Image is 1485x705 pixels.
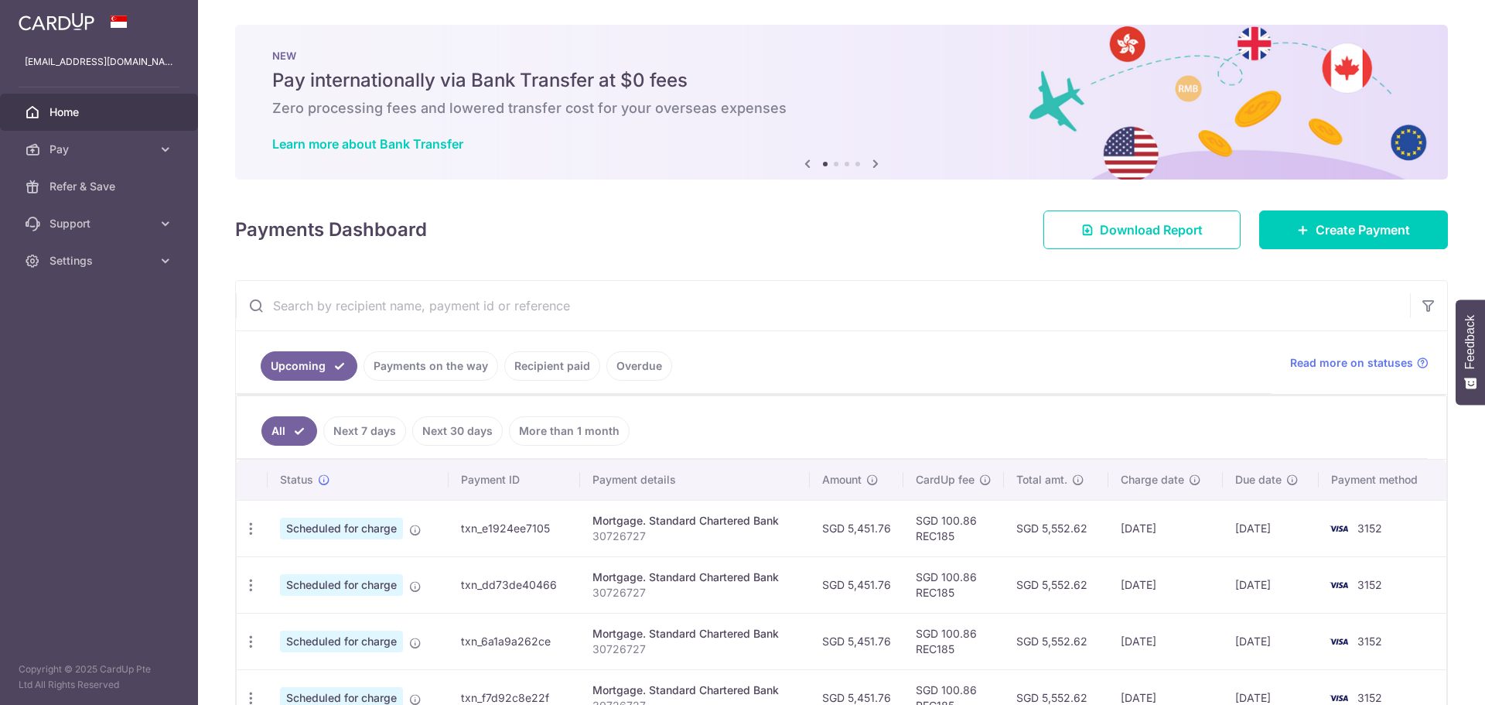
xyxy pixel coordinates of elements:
[49,253,152,269] span: Settings
[592,529,797,544] p: 30726727
[1316,221,1410,239] span: Create Payment
[1259,210,1448,249] a: Create Payment
[1223,613,1319,669] td: [DATE]
[449,500,580,556] td: txn_e1924ee7105
[1357,691,1382,704] span: 3152
[235,25,1448,180] img: Bank transfer banner
[1357,578,1382,591] span: 3152
[1108,613,1223,669] td: [DATE]
[272,99,1411,118] h6: Zero processing fees and lowered transfer cost for your overseas expenses
[280,631,403,652] span: Scheduled for charge
[25,54,173,70] p: [EMAIL_ADDRESS][DOMAIN_NAME]
[280,574,403,596] span: Scheduled for charge
[1004,613,1108,669] td: SGD 5,552.62
[236,281,1410,330] input: Search by recipient name, payment id or reference
[1108,556,1223,613] td: [DATE]
[1463,315,1477,369] span: Feedback
[1290,355,1429,371] a: Read more on statuses
[592,570,797,585] div: Mortgage. Standard Chartered Bank
[1319,460,1446,500] th: Payment method
[272,50,1411,62] p: NEW
[1357,635,1382,648] span: 3152
[592,683,797,698] div: Mortgage. Standard Chartered Bank
[1004,500,1108,556] td: SGD 5,552.62
[1223,500,1319,556] td: [DATE]
[364,351,498,381] a: Payments on the way
[19,12,94,31] img: CardUp
[509,416,630,446] a: More than 1 month
[272,68,1411,93] h5: Pay internationally via Bank Transfer at $0 fees
[916,472,975,488] span: CardUp fee
[449,460,580,500] th: Payment ID
[1456,299,1485,405] button: Feedback - Show survey
[1016,472,1067,488] span: Total amt.
[49,179,152,194] span: Refer & Save
[810,613,903,669] td: SGD 5,451.76
[280,518,403,539] span: Scheduled for charge
[504,351,600,381] a: Recipient paid
[235,216,427,244] h4: Payments Dashboard
[449,613,580,669] td: txn_6a1a9a262ce
[449,556,580,613] td: txn_dd73de40466
[1290,355,1413,371] span: Read more on statuses
[412,416,503,446] a: Next 30 days
[592,585,797,601] p: 30726727
[903,500,1004,556] td: SGD 100.86 REC185
[903,613,1004,669] td: SGD 100.86 REC185
[1004,556,1108,613] td: SGD 5,552.62
[1108,500,1223,556] td: [DATE]
[822,472,862,488] span: Amount
[49,104,152,120] span: Home
[49,216,152,231] span: Support
[261,416,317,446] a: All
[592,513,797,529] div: Mortgage. Standard Chartered Bank
[810,556,903,613] td: SGD 5,451.76
[1100,221,1203,239] span: Download Report
[272,136,463,152] a: Learn more about Bank Transfer
[1223,556,1319,613] td: [DATE]
[580,460,810,500] th: Payment details
[261,351,357,381] a: Upcoming
[1323,519,1354,538] img: Bank Card
[49,142,152,157] span: Pay
[1357,522,1382,535] span: 3152
[1121,472,1184,488] span: Charge date
[1043,210,1241,249] a: Download Report
[280,472,313,488] span: Status
[810,500,903,556] td: SGD 5,451.76
[903,556,1004,613] td: SGD 100.86 REC185
[1235,472,1282,488] span: Due date
[323,416,406,446] a: Next 7 days
[1323,632,1354,651] img: Bank Card
[606,351,672,381] a: Overdue
[1323,576,1354,594] img: Bank Card
[592,626,797,642] div: Mortgage. Standard Chartered Bank
[592,642,797,657] p: 30726727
